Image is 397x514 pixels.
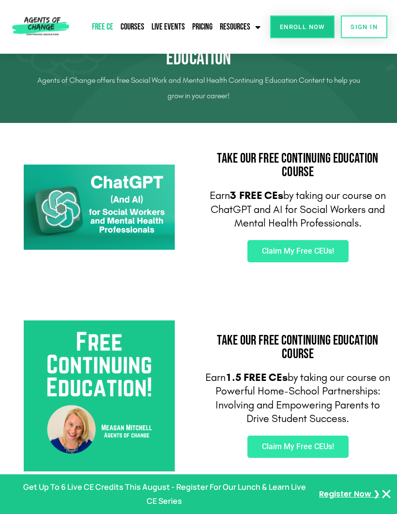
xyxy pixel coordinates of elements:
span: Enroll Now [280,24,325,30]
h2: Take Our FREE Continuing Education Course [203,152,392,179]
a: Register Now ❯ [319,487,380,501]
b: 1.5 FREE CEs [226,371,288,384]
span: Claim My Free CEUs! [262,247,334,255]
p: Agents of Change offers free Social Work and Mental Health Continuing Education Content to help y... [31,73,366,104]
nav: Menu [85,16,263,38]
a: SIGN IN [341,15,387,38]
p: Earn by taking our course on Powerful Home-School Partnerships: Involving and Empowering Parents ... [203,371,392,426]
span: Claim My Free CEUs! [262,443,334,451]
button: Close Banner [381,488,392,500]
a: Live Events [149,16,187,38]
a: Claim My Free CEUs! [247,240,349,262]
p: Earn by taking our course on ChatGPT and AI for Social Workers and Mental Health Professionals. [203,189,392,230]
a: Courses [118,16,147,38]
a: Enroll Now [270,15,335,38]
b: 3 FREE CEs [230,189,283,202]
span: SIGN IN [351,24,378,30]
a: Resources [217,16,263,38]
a: Pricing [190,16,215,38]
a: Free CE [90,16,116,38]
p: Get Up To 6 Live CE Credits This August - Register For Our Lunch & Learn Live CE Series [17,480,311,508]
h2: Take Our FREE Continuing Education Course [203,334,392,361]
a: Claim My Free CEUs! [247,436,349,458]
